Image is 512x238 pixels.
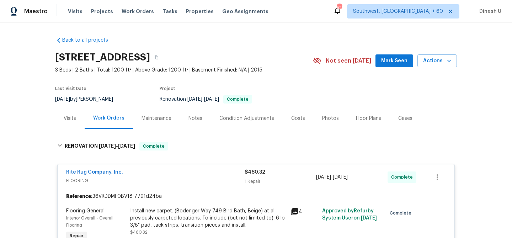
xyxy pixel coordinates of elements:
[390,210,414,217] span: Complete
[290,207,318,216] div: 4
[160,86,175,91] span: Project
[55,86,86,91] span: Last Visit Date
[130,207,286,229] div: Install new carpet. (Bodenger Way 749 Bird Bath, Beige) at all previously carpeted locations. To ...
[55,135,457,158] div: RENOVATION [DATE]-[DATE]Complete
[187,97,202,102] span: [DATE]
[140,143,167,150] span: Complete
[204,97,219,102] span: [DATE]
[398,115,412,122] div: Cases
[291,115,305,122] div: Costs
[65,142,135,150] h6: RENOVATION
[66,216,113,227] span: Interior Overall - Overall Flooring
[122,8,154,15] span: Work Orders
[55,37,123,44] a: Back to all projects
[322,115,339,122] div: Photos
[66,177,245,184] span: FLOORING
[93,115,124,122] div: Work Orders
[118,143,135,148] span: [DATE]
[66,193,92,200] b: Reference:
[333,175,348,180] span: [DATE]
[99,143,116,148] span: [DATE]
[375,54,413,68] button: Mark Seen
[55,54,150,61] h2: [STREET_ADDRESS]
[186,8,214,15] span: Properties
[130,230,148,234] span: $460.32
[476,8,501,15] span: Dinesh U
[160,97,252,102] span: Renovation
[66,208,105,213] span: Flooring General
[162,9,177,14] span: Tasks
[58,190,454,203] div: 36VRDDMF0BV18-7791d24ba
[66,170,123,175] a: Rite Rug Company, Inc.
[417,54,457,68] button: Actions
[353,8,443,15] span: Southwest, [GEOGRAPHIC_DATA] + 60
[224,97,251,101] span: Complete
[322,208,377,221] span: Approved by Refurby System User on
[187,97,219,102] span: -
[316,174,348,181] span: -
[188,115,202,122] div: Notes
[245,178,316,185] div: 1 Repair
[361,216,377,221] span: [DATE]
[381,57,407,65] span: Mark Seen
[142,115,171,122] div: Maintenance
[245,170,265,175] span: $460.32
[64,115,76,122] div: Visits
[316,175,331,180] span: [DATE]
[150,51,163,64] button: Copy Address
[219,115,274,122] div: Condition Adjustments
[99,143,135,148] span: -
[55,67,313,74] span: 3 Beds | 2 Baths | Total: 1200 ft² | Above Grade: 1200 ft² | Basement Finished: N/A | 2015
[222,8,268,15] span: Geo Assignments
[356,115,381,122] div: Floor Plans
[423,57,451,65] span: Actions
[68,8,82,15] span: Visits
[24,8,48,15] span: Maestro
[326,57,371,64] span: Not seen [DATE]
[55,97,70,102] span: [DATE]
[91,8,113,15] span: Projects
[55,95,122,104] div: by [PERSON_NAME]
[337,4,342,11] div: 528
[391,174,416,181] span: Complete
